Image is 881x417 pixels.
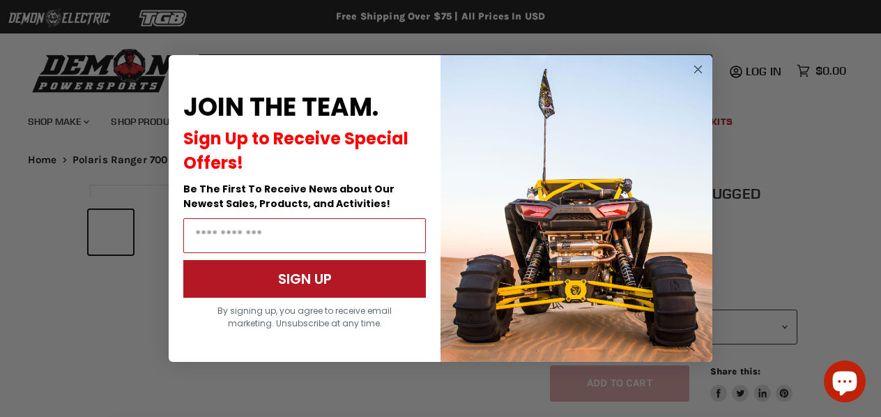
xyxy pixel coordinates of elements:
button: Close dialog [689,61,707,78]
span: By signing up, you agree to receive email marketing. Unsubscribe at any time. [217,305,392,329]
span: Be The First To Receive News about Our Newest Sales, Products, and Activities! [183,182,394,211]
span: JOIN THE TEAM. [183,89,378,125]
input: Email Address [183,218,426,253]
inbox-online-store-chat: Shopify online store chat [820,361,870,406]
button: SIGN UP [183,260,426,298]
img: a9095488-b6e7-41ba-879d-588abfab540b.jpeg [441,55,712,362]
span: Sign Up to Receive Special Offers! [183,127,408,174]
